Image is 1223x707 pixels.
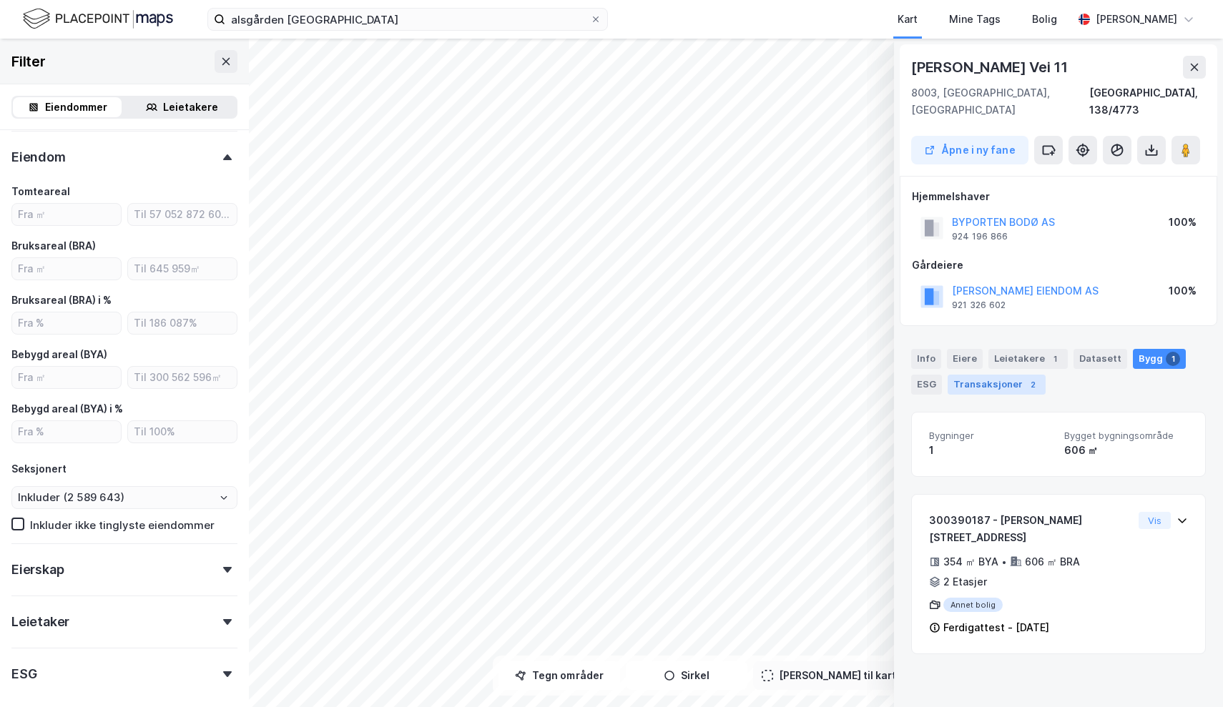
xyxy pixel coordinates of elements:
[218,492,230,503] button: Open
[11,50,46,73] div: Filter
[128,258,237,280] input: Til 645 959㎡
[11,237,96,254] div: Bruksareal (BRA)
[1139,512,1171,529] button: Vis
[949,11,1001,28] div: Mine Tags
[1025,553,1080,570] div: 606 ㎡ BRA
[952,300,1006,311] div: 921 326 602
[779,667,930,684] div: [PERSON_NAME] til kartutsnitt
[12,204,121,225] input: Fra ㎡
[929,512,1133,546] div: 300390187 - [PERSON_NAME][STREET_ADDRESS]
[128,367,237,388] input: Til 300 562 596㎡
[1166,352,1180,366] div: 1
[947,349,983,369] div: Eiere
[12,367,121,388] input: Fra ㎡
[943,619,1049,636] div: Ferdigattest - [DATE]
[911,56,1071,79] div: [PERSON_NAME] Vei 11
[911,84,1089,119] div: 8003, [GEOGRAPHIC_DATA], [GEOGRAPHIC_DATA]
[1032,11,1057,28] div: Bolig
[11,400,123,417] div: Bebygd areal (BYA) i %
[1169,282,1197,300] div: 100%
[929,442,1053,459] div: 1
[911,136,1028,164] button: Åpne i ny fane
[1133,349,1186,369] div: Bygg
[943,573,987,590] div: 2 Etasjer
[943,553,998,570] div: 354 ㎡ BYA
[929,430,1053,442] span: Bygninger
[952,231,1008,242] div: 924 196 866
[1089,84,1206,119] div: [GEOGRAPHIC_DATA], 138/4773
[1151,638,1223,707] iframe: Chat Widget
[23,6,173,31] img: logo.f888ab2527a4732fd821a326f86c7f29.svg
[911,349,941,369] div: Info
[128,312,237,334] input: Til 186 087%
[1026,377,1040,392] div: 2
[1064,442,1188,459] div: 606 ㎡
[1001,556,1007,568] div: •
[1074,349,1127,369] div: Datasett
[225,9,590,30] input: Søk på adresse, matrikkel, gårdeiere, leietakere eller personer
[1048,352,1062,366] div: 1
[988,349,1068,369] div: Leietakere
[11,460,67,478] div: Seksjonert
[911,375,942,395] div: ESG
[11,613,69,631] div: Leietaker
[1151,638,1223,707] div: Kontrollprogram for chat
[128,204,237,225] input: Til 57 052 872 600㎡
[11,561,64,578] div: Eierskap
[11,292,112,309] div: Bruksareal (BRA) i %
[163,99,218,116] div: Leietakere
[45,99,107,116] div: Eiendommer
[30,518,215,532] div: Inkluder ikke tinglyste eiendommer
[11,149,66,166] div: Eiendom
[1169,214,1197,231] div: 100%
[1064,430,1188,442] span: Bygget bygningsområde
[11,346,107,363] div: Bebygd areal (BYA)
[1096,11,1177,28] div: [PERSON_NAME]
[498,661,620,690] button: Tegn områder
[948,375,1046,395] div: Transaksjoner
[12,258,121,280] input: Fra ㎡
[11,183,70,200] div: Tomteareal
[626,661,747,690] button: Sirkel
[912,188,1205,205] div: Hjemmelshaver
[12,487,237,508] input: ClearOpen
[912,257,1205,274] div: Gårdeiere
[128,421,237,443] input: Til 100%
[898,11,918,28] div: Kart
[12,421,121,443] input: Fra %
[12,312,121,334] input: Fra %
[11,666,36,683] div: ESG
